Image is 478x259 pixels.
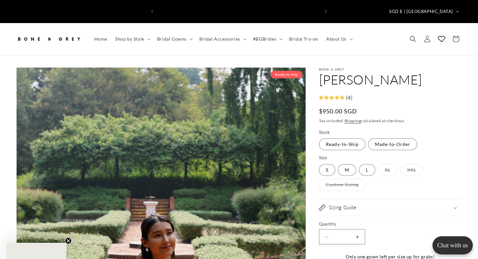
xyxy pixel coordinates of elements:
summary: Sizing Guide [319,200,462,216]
span: Home [94,36,107,42]
p: Chat with us [432,242,473,249]
div: Close teaser [7,243,66,259]
button: Next announcement [319,5,333,18]
summary: Search [406,32,420,46]
button: SGD $ | [GEOGRAPHIC_DATA] [385,5,462,18]
span: $950.00 SGD [319,107,357,116]
legend: Size [319,155,328,161]
button: Previous announcement [145,5,159,18]
label: S [319,164,335,176]
label: M [338,164,356,176]
a: Bone and Grey Bridal [14,30,84,49]
span: Bridal Gowns [157,36,187,42]
img: Bone and Grey Bridal [16,32,81,46]
label: XXL [400,164,423,176]
button: Open chatbox [432,236,473,254]
div: Tax included. calculated at checkout. [319,118,462,124]
span: About Us [326,36,347,42]
span: Shop by Style [115,36,144,42]
p: Bone & Grey [319,67,462,71]
legend: Stock [319,129,331,136]
a: Bridal Try-on [285,32,322,46]
label: Made-to-Order [368,138,417,150]
span: #BGBrides [253,36,276,42]
span: Bridal Try-on [289,36,318,42]
label: Quantity [319,221,462,227]
label: Ready-to-Ship [319,138,365,150]
summary: Shop by Style [111,32,153,46]
h1: [PERSON_NAME] [319,71,462,88]
span: Bridal Accessories [199,36,240,42]
label: XL [378,164,397,176]
div: (4) [344,93,353,102]
summary: Bridal Accessories [195,32,249,46]
summary: #BGBrides [249,32,285,46]
a: Home [90,32,111,46]
span: SGD $ | [GEOGRAPHIC_DATA] [389,8,453,15]
a: Shipping [344,118,361,123]
label: L [359,164,375,176]
button: Close teaser [65,238,72,244]
summary: About Us [322,32,355,46]
label: Custom Sizing [319,179,365,190]
summary: Bridal Gowns [153,32,195,46]
h2: Sizing Guide [329,204,357,211]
